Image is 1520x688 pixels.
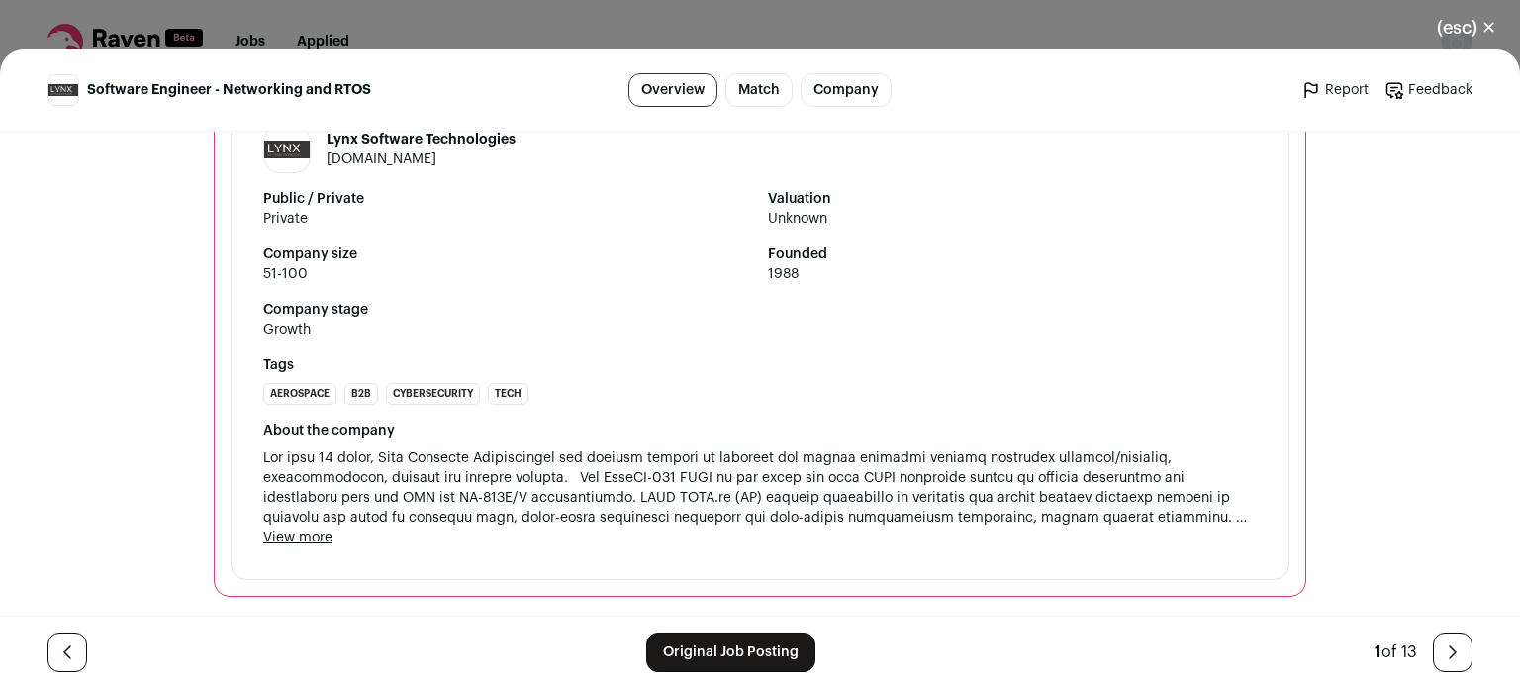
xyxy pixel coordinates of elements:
a: Match [725,73,793,107]
img: 2fec6b3c68dc75702bc04d5ee5c79cbd2b8c642205543590f58cd24b7d7b3522.jpg [264,141,310,159]
span: 1 [1375,644,1381,660]
img: 2fec6b3c68dc75702bc04d5ee5c79cbd2b8c642205543590f58cd24b7d7b3522.jpg [48,84,78,96]
span: 1988 [768,264,1257,284]
div: Growth [263,320,311,340]
a: Original Job Posting [646,633,815,672]
strong: Valuation [768,189,1257,209]
a: Company [801,73,892,107]
a: [DOMAIN_NAME] [327,152,436,166]
h1: Lynx Software Technologies [327,130,516,149]
strong: Founded [768,245,1257,264]
strong: Public / Private [263,189,752,209]
span: Lor ipsu 14 dolor, Sita Consecte Adipiscingel sed doeiusm tempori ut laboreet dol magnaa enimadmi... [263,448,1257,528]
li: B2B [344,383,378,405]
button: Close modal [1413,6,1520,49]
a: Feedback [1384,80,1472,100]
strong: Tags [263,355,1257,375]
strong: Company size [263,245,752,264]
div: of 13 [1375,640,1417,664]
a: Report [1301,80,1369,100]
a: Overview [628,73,717,107]
div: About the company [263,421,1257,441]
button: View more [263,528,332,547]
strong: Company stage [263,300,1257,320]
span: 51-100 [263,264,752,284]
li: Tech [488,383,528,405]
li: Cybersecurity [386,383,480,405]
span: Software Engineer - Networking and RTOS [87,80,371,100]
span: Private [263,209,752,229]
span: Unknown [768,209,1257,229]
li: Aerospace [263,383,336,405]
